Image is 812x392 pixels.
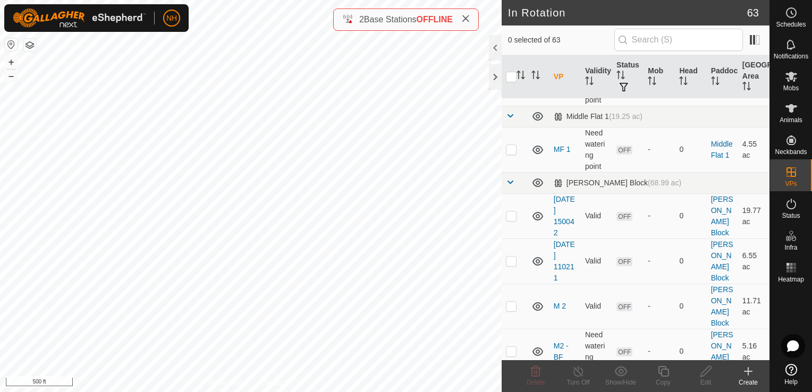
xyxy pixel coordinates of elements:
[554,112,642,121] div: Middle Flat 1
[549,55,581,99] th: VP
[616,212,632,221] span: OFF
[554,145,571,154] a: MF 1
[675,284,706,329] td: 0
[675,238,706,284] td: 0
[711,330,733,372] a: [PERSON_NAME] Block
[581,55,612,99] th: Validity
[417,15,453,24] span: OFFLINE
[531,72,540,81] p-sorticon: Activate to sort
[648,178,681,187] span: (68.99 ac)
[774,53,808,59] span: Notifications
[738,127,769,172] td: 4.55 ac
[675,127,706,172] td: 0
[684,378,727,387] div: Edit
[648,144,671,155] div: -
[648,346,671,357] div: -
[770,360,812,389] a: Help
[648,255,671,267] div: -
[364,15,417,24] span: Base Stations
[711,195,733,237] a: [PERSON_NAME] Block
[599,378,642,387] div: Show/Hide
[742,83,751,92] p-sorticon: Activate to sort
[614,29,743,51] input: Search (S)
[581,238,612,284] td: Valid
[616,146,632,155] span: OFF
[738,238,769,284] td: 6.55 ac
[738,55,769,99] th: [GEOGRAPHIC_DATA] Area
[648,210,671,221] div: -
[508,35,614,46] span: 0 selected of 63
[644,55,675,99] th: Mob
[679,78,688,87] p-sorticon: Activate to sort
[738,193,769,238] td: 19.77 ac
[711,140,733,159] a: Middle Flat 1
[784,379,798,385] span: Help
[508,6,747,19] h2: In Rotation
[675,329,706,374] td: 0
[554,195,575,237] a: [DATE] 150042
[554,342,569,361] a: M2 - BF
[711,240,733,282] a: [PERSON_NAME] Block
[711,285,733,327] a: [PERSON_NAME] Block
[581,329,612,374] td: Need watering point
[581,193,612,238] td: Valid
[785,181,797,187] span: VPs
[707,55,738,99] th: Paddock
[166,13,177,24] span: NH
[612,55,644,99] th: Status
[557,378,599,387] div: Turn Off
[648,78,656,87] p-sorticon: Activate to sort
[616,257,632,266] span: OFF
[585,78,594,87] p-sorticon: Activate to sort
[527,379,545,386] span: Delete
[5,38,18,51] button: Reset Map
[517,72,525,81] p-sorticon: Activate to sort
[747,5,759,21] span: 63
[609,112,642,121] span: (19.25 ac)
[554,240,575,282] a: [DATE] 110211
[727,378,769,387] div: Create
[359,15,364,24] span: 2
[209,378,249,388] a: Privacy Policy
[581,284,612,329] td: Valid
[581,127,612,172] td: Need watering point
[782,212,800,219] span: Status
[775,149,807,155] span: Neckbands
[738,284,769,329] td: 11.71 ac
[711,78,720,87] p-sorticon: Activate to sort
[23,39,36,52] button: Map Layers
[738,329,769,374] td: 5.16 ac
[616,72,625,81] p-sorticon: Activate to sort
[616,347,632,356] span: OFF
[780,117,802,123] span: Animals
[554,302,566,310] a: M 2
[778,276,804,283] span: Heatmap
[675,55,706,99] th: Head
[776,21,806,28] span: Schedules
[675,193,706,238] td: 0
[784,244,797,251] span: Infra
[5,56,18,69] button: +
[616,302,632,311] span: OFF
[554,178,681,188] div: [PERSON_NAME] Block
[13,8,146,28] img: Gallagher Logo
[5,70,18,82] button: –
[783,85,799,91] span: Mobs
[642,378,684,387] div: Copy
[261,378,293,388] a: Contact Us
[648,301,671,312] div: -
